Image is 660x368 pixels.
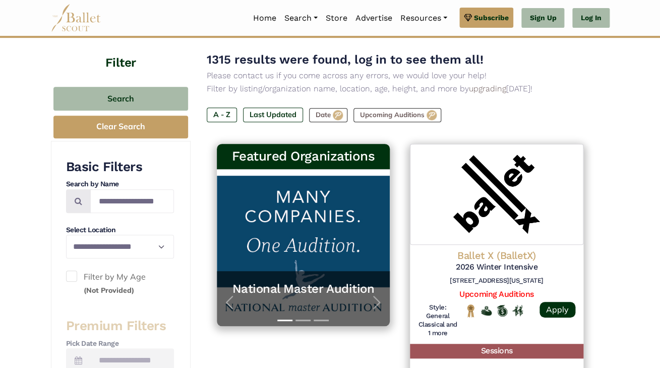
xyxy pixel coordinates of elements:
[497,305,507,317] img: Offers Scholarship
[410,144,583,245] img: Logo
[481,306,492,316] img: Offers Financial Aid
[66,271,174,296] label: Filter by My Age
[459,8,513,28] a: Subscribe
[66,318,174,335] h3: Premium Filters
[243,108,303,122] label: Last Updated
[396,8,451,29] a: Resources
[295,314,311,326] button: Slide 2
[277,314,292,326] button: Slide 1
[512,305,523,316] img: In Person
[280,8,322,29] a: Search
[90,189,174,213] input: Search by names...
[51,34,191,72] h4: Filter
[521,8,564,28] a: Sign Up
[572,8,609,28] a: Log In
[351,8,396,29] a: Advertise
[418,277,575,285] h6: [STREET_ADDRESS][US_STATE]
[66,339,174,349] h4: Pick Date Range
[464,12,472,23] img: gem.svg
[418,303,457,338] h6: Style: General Classical and 1 more
[207,69,593,82] p: Please contact us if you come across any errors, we would love your help!
[207,108,237,122] label: A - Z
[465,304,476,317] img: National
[207,52,484,67] span: 1315 results were found, log in to see them all!
[66,159,174,176] h3: Basic Filters
[410,344,583,358] h5: Sessions
[322,8,351,29] a: Store
[353,108,441,122] label: Upcoming Auditions
[539,302,575,318] a: Apply
[66,179,174,189] h4: Search by Name
[309,108,347,122] label: Date
[207,82,593,95] p: Filter by listing/organization name, location, age, height, and more by [DATE]!
[418,249,575,262] h4: Ballet X (BalletX)
[84,286,134,295] small: (Not Provided)
[314,314,329,326] button: Slide 3
[459,289,533,299] a: Upcoming Auditions
[227,281,380,297] a: National Master Audition
[249,8,280,29] a: Home
[474,12,509,23] span: Subscribe
[469,84,506,93] a: upgrading
[66,225,174,235] h4: Select Location
[418,262,575,273] h5: 2026 Winter Intensive
[225,148,382,165] h3: Featured Organizations
[53,87,188,111] button: Search
[53,116,188,138] button: Clear Search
